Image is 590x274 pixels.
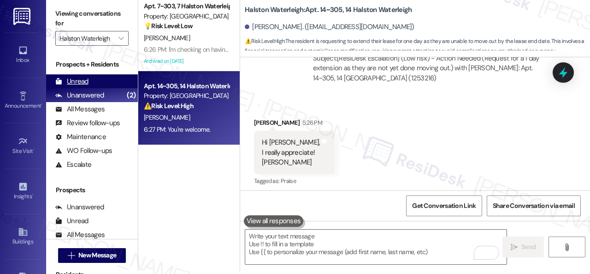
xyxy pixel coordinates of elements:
[144,34,190,42] span: [PERSON_NAME]
[78,250,116,260] span: New Message
[55,118,120,128] div: Review follow-ups
[254,118,335,131] div: [PERSON_NAME]
[313,54,547,83] div: Subject: [ResiDesk Escalation] (Low risk) - Action Needed (Request for a 1 day extension as they ...
[41,101,42,108] span: •
[33,146,35,153] span: •
[46,185,138,195] div: Prospects
[412,201,476,211] span: Get Conversation Link
[245,22,414,32] div: [PERSON_NAME]. ([EMAIL_ADDRESS][DOMAIN_NAME])
[143,55,230,67] div: Archived on [DATE]
[144,91,229,101] div: Property: [GEOGRAPHIC_DATA]
[144,113,190,122] span: [PERSON_NAME]
[68,252,75,259] i: 
[32,192,33,198] span: •
[118,35,124,42] i: 
[245,230,507,264] textarea: To enrich screen reader interactions, please activate Accessibility in Grammarly extension settings
[144,102,194,110] strong: ⚠️ Risk Level: High
[406,195,482,216] button: Get Conversation Link
[487,195,581,216] button: Share Conversation via email
[144,22,193,30] strong: 💡 Risk Level: Low
[5,179,41,204] a: Insights •
[55,146,112,156] div: WO Follow-ups
[502,237,544,257] button: Send
[46,60,138,69] div: Prospects + Residents
[5,224,41,249] a: Buildings
[55,160,91,170] div: Escalate
[55,216,88,226] div: Unread
[563,244,570,251] i: 
[55,230,105,240] div: All Messages
[13,8,32,25] img: ResiDesk Logo
[55,6,129,31] label: Viewing conversations for
[55,202,104,212] div: Unanswered
[493,201,575,211] span: Share Conversation via email
[521,242,536,252] span: Send
[55,91,104,100] div: Unanswered
[5,134,41,158] a: Site Visit •
[245,5,412,15] b: Halston Waterleigh: Apt. 14~305, 14 Halston Waterleigh
[55,132,106,142] div: Maintenance
[58,248,126,263] button: New Message
[144,125,210,134] div: 6:27 PM: You're welcome.
[55,104,105,114] div: All Messages
[5,43,41,67] a: Inbox
[281,177,296,185] span: Praise
[262,138,320,167] div: Hi [PERSON_NAME], I really appreciate! [PERSON_NAME]
[55,77,88,86] div: Unread
[511,244,518,251] i: 
[144,12,229,21] div: Property: [GEOGRAPHIC_DATA]
[144,81,229,91] div: Apt. 14~305, 14 Halston Waterleigh
[144,45,502,54] div: 6:26 PM: I'm checking on having you on an appointment with [PERSON_NAME]. I'll let you know as so...
[144,1,229,11] div: Apt. 7~303, 7 Halston Waterleigh
[245,37,590,56] span: : The resident is requesting to extend their lease for one day as they are unable to move out by ...
[245,37,284,45] strong: ⚠️ Risk Level: High
[124,88,138,103] div: (2)
[300,118,322,128] div: 5:26 PM
[59,31,114,46] input: All communities
[254,174,335,188] div: Tagged as:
